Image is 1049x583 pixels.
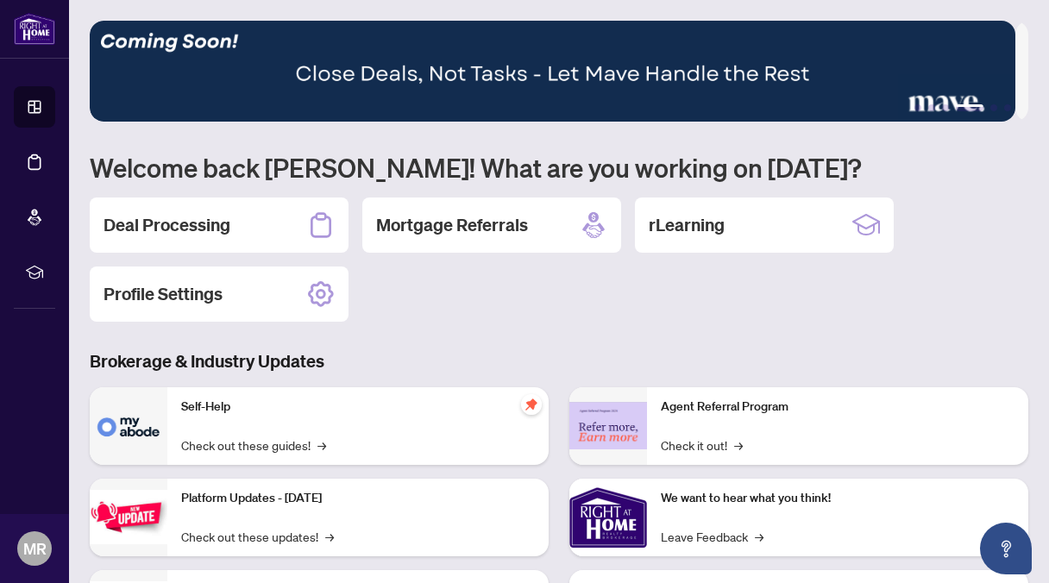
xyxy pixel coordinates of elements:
[90,21,1015,122] img: Slide 3
[649,213,725,237] h2: rLearning
[181,398,535,417] p: Self-Help
[990,104,997,111] button: 5
[661,436,743,454] a: Check it out!→
[942,104,949,111] button: 3
[90,387,167,465] img: Self-Help
[181,527,334,546] a: Check out these updates!→
[90,349,1028,373] h3: Brokerage & Industry Updates
[14,13,55,45] img: logo
[755,527,763,546] span: →
[104,213,230,237] h2: Deal Processing
[661,527,763,546] a: Leave Feedback→
[914,104,921,111] button: 1
[90,490,167,544] img: Platform Updates - July 21, 2025
[928,104,935,111] button: 2
[104,282,223,306] h2: Profile Settings
[181,489,535,508] p: Platform Updates - [DATE]
[521,394,542,415] span: pushpin
[23,536,47,561] span: MR
[980,523,1032,574] button: Open asap
[569,402,647,449] img: Agent Referral Program
[1004,104,1011,111] button: 6
[661,489,1014,508] p: We want to hear what you think!
[325,527,334,546] span: →
[317,436,326,454] span: →
[376,213,528,237] h2: Mortgage Referrals
[90,151,1028,184] h1: Welcome back [PERSON_NAME]! What are you working on [DATE]?
[569,479,647,556] img: We want to hear what you think!
[181,436,326,454] a: Check out these guides!→
[956,104,983,111] button: 4
[661,398,1014,417] p: Agent Referral Program
[734,436,743,454] span: →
